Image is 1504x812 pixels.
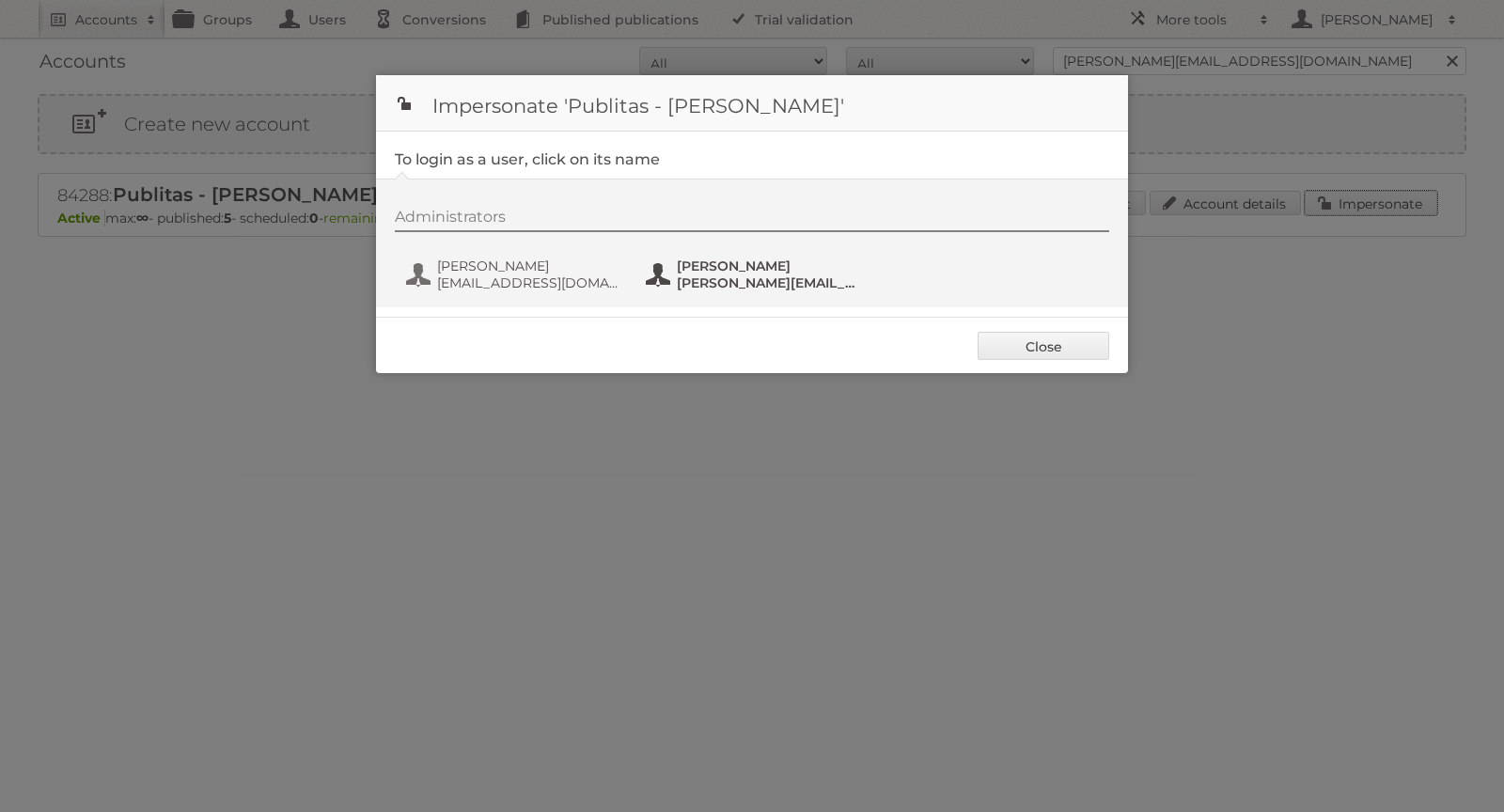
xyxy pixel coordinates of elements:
a: Close [978,332,1109,360]
span: [PERSON_NAME] [677,258,859,274]
span: [PERSON_NAME][EMAIL_ADDRESS][DOMAIN_NAME] [677,274,859,291]
span: [PERSON_NAME] [437,258,619,274]
button: [PERSON_NAME] [PERSON_NAME][EMAIL_ADDRESS][DOMAIN_NAME] [644,256,865,293]
h1: Impersonate 'Publitas - [PERSON_NAME]' [376,75,1128,132]
span: [EMAIL_ADDRESS][DOMAIN_NAME] [437,274,619,291]
legend: To login as a user, click on its name [395,150,660,168]
button: [PERSON_NAME] [EMAIL_ADDRESS][DOMAIN_NAME] [404,256,625,293]
div: Administrators [395,208,1109,232]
